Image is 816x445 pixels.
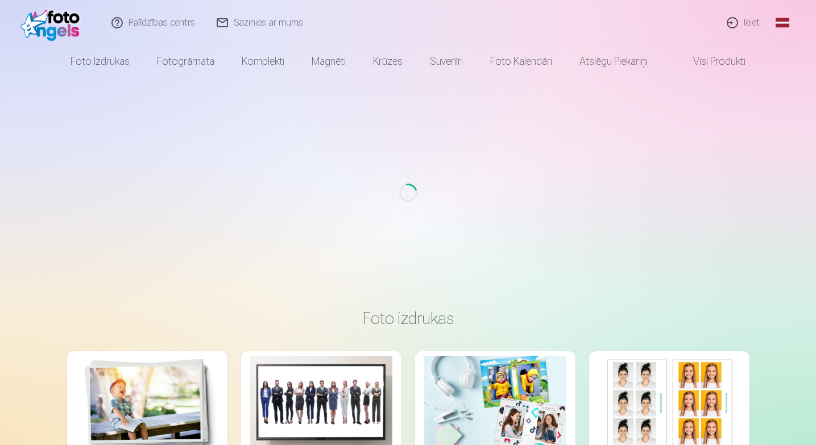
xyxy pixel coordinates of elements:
a: Fotogrāmata [143,45,228,77]
a: Visi produkti [661,45,759,77]
a: Atslēgu piekariņi [566,45,661,77]
a: Magnēti [298,45,359,77]
h3: Foto izdrukas [76,308,740,328]
a: Foto izdrukas [57,45,143,77]
a: Komplekti [228,45,298,77]
a: Foto kalendāri [477,45,566,77]
a: Suvenīri [416,45,477,77]
img: /fa1 [20,5,86,41]
a: Krūzes [359,45,416,77]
